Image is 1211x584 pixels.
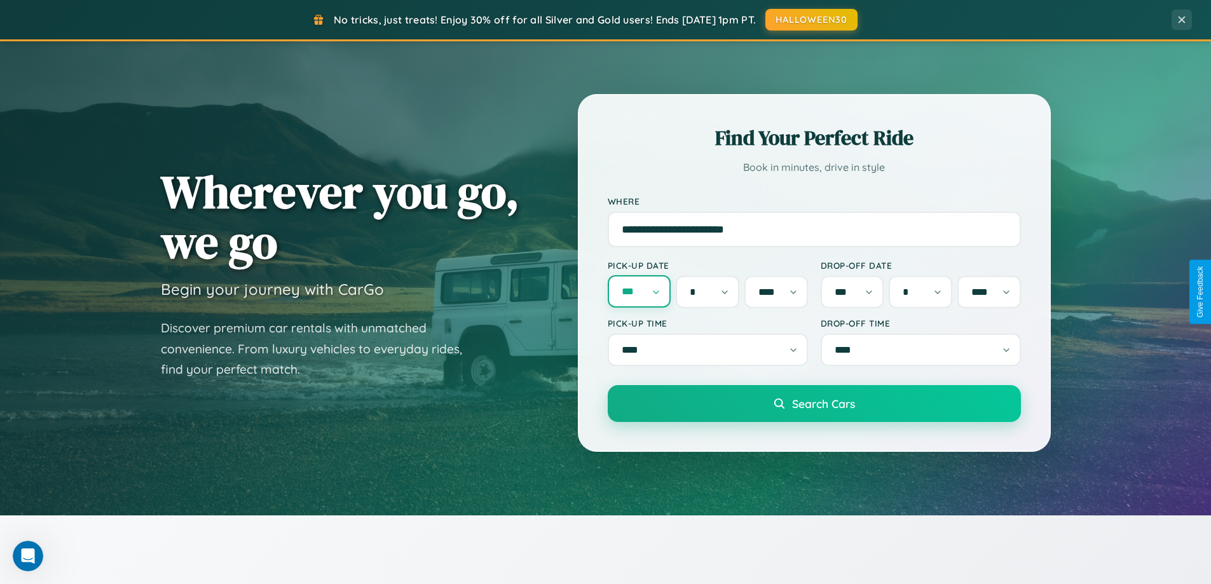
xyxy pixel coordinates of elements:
label: Pick-up Date [608,260,808,271]
h3: Begin your journey with CarGo [161,280,384,299]
p: Discover premium car rentals with unmatched convenience. From luxury vehicles to everyday rides, ... [161,318,479,380]
button: Search Cars [608,385,1021,422]
div: Give Feedback [1196,266,1205,318]
label: Drop-off Date [821,260,1021,271]
label: Drop-off Time [821,318,1021,329]
h1: Wherever you go, we go [161,166,519,267]
label: Where [608,196,1021,207]
span: No tricks, just treats! Enjoy 30% off for all Silver and Gold users! Ends [DATE] 1pm PT. [334,13,756,26]
span: Search Cars [792,397,855,411]
button: HALLOWEEN30 [765,9,858,31]
label: Pick-up Time [608,318,808,329]
h2: Find Your Perfect Ride [608,124,1021,152]
p: Book in minutes, drive in style [608,158,1021,177]
iframe: Intercom live chat [13,541,43,571]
